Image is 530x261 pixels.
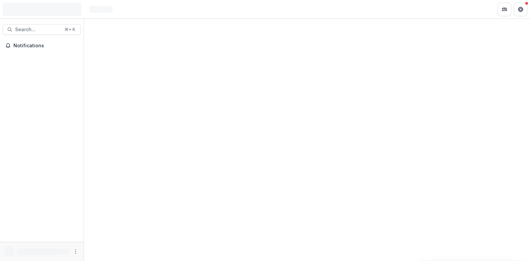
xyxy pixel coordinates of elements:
[72,248,80,256] button: More
[498,3,511,16] button: Partners
[3,40,81,51] button: Notifications
[514,3,527,16] button: Get Help
[63,26,77,33] div: ⌘ + K
[87,4,115,14] nav: breadcrumb
[15,27,60,33] span: Search...
[3,24,81,35] button: Search...
[13,43,78,49] span: Notifications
